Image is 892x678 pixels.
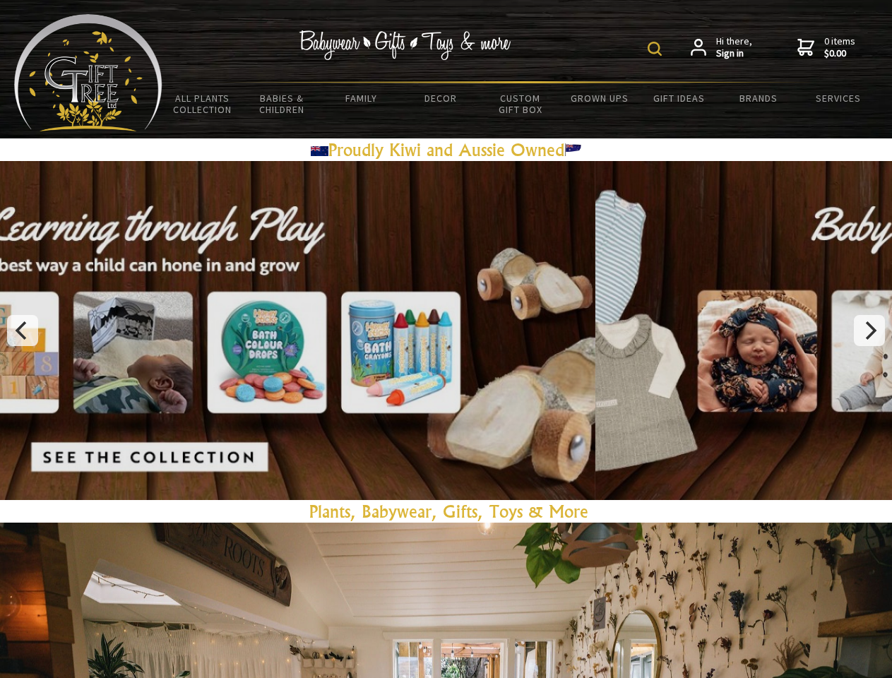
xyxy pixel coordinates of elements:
span: 0 items [824,35,855,60]
a: Babies & Children [242,83,322,124]
img: product search [648,42,662,56]
a: Plants, Babywear, Gifts, Toys & Mor [309,501,580,522]
a: Grown Ups [560,83,640,113]
button: Next [854,315,885,346]
span: Hi there, [716,35,752,60]
a: Family [321,83,401,113]
a: Brands [719,83,799,113]
a: Services [799,83,879,113]
strong: Sign in [716,47,752,60]
a: Gift Ideas [639,83,719,113]
a: 0 items$0.00 [797,35,855,60]
strong: $0.00 [824,47,855,60]
button: Previous [7,315,38,346]
a: Proudly Kiwi and Aussie Owned [311,139,582,160]
a: All Plants Collection [162,83,242,124]
img: Babywear - Gifts - Toys & more [299,30,511,60]
a: Custom Gift Box [480,83,560,124]
img: Babyware - Gifts - Toys and more... [14,14,162,131]
a: Hi there,Sign in [691,35,752,60]
a: Decor [401,83,481,113]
